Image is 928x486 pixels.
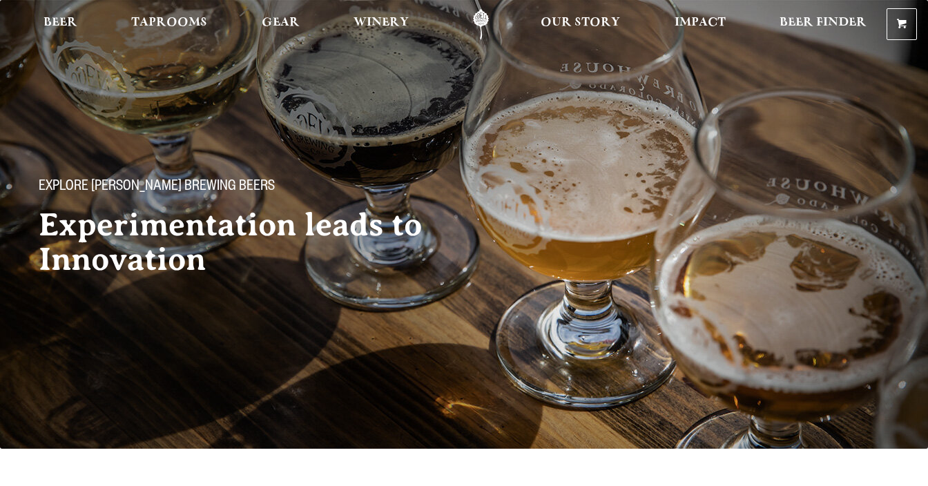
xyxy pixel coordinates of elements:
a: Impact [666,9,735,40]
span: Taprooms [131,17,207,28]
span: Explore [PERSON_NAME] Brewing Beers [39,179,275,197]
span: Impact [675,17,726,28]
a: Taprooms [122,9,216,40]
span: Our Story [541,17,620,28]
span: Beer [43,17,77,28]
a: Beer [35,9,86,40]
a: Gear [253,9,309,40]
a: Beer Finder [771,9,876,40]
a: Winery [345,9,418,40]
span: Gear [262,17,300,28]
a: Our Story [532,9,629,40]
span: Winery [354,17,409,28]
a: Odell Home [455,9,507,40]
h2: Experimentation leads to Innovation [39,208,470,277]
span: Beer Finder [780,17,867,28]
